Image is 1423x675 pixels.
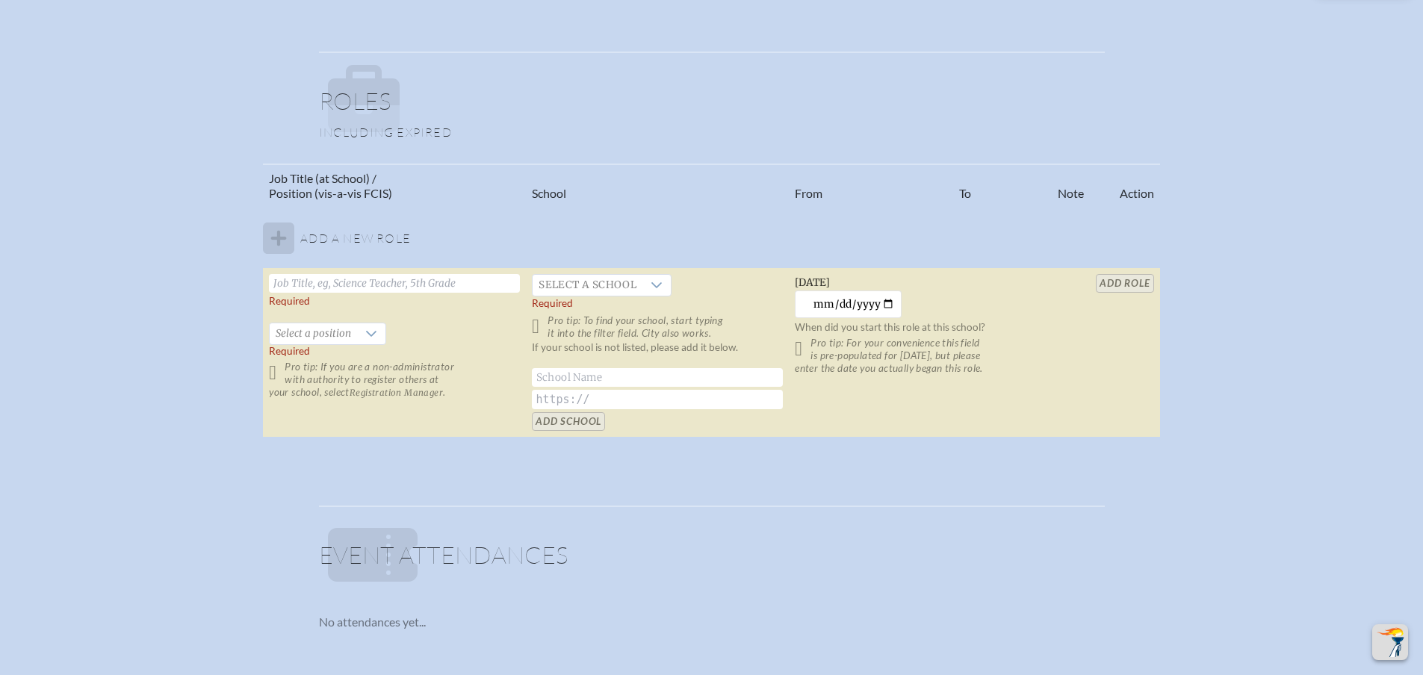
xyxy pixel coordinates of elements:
[789,164,952,208] th: From
[532,341,738,367] label: If your school is not listed, please add it below.
[319,125,1105,140] p: Including expired
[270,323,357,344] span: Select a position
[532,390,783,409] input: https://
[953,164,1052,208] th: To
[269,345,310,357] span: Required
[319,615,1105,629] p: No attendances yet...
[795,337,1046,375] p: Pro tip: For your convenience this field is pre-populated for [DATE], but please enter the date y...
[532,368,783,387] input: School Name
[1090,164,1159,208] th: Action
[532,297,573,310] label: Required
[795,276,830,289] span: [DATE]
[350,388,443,398] span: Registration Manager
[533,275,642,296] span: Select a school
[1372,624,1408,660] button: Scroll Top
[319,543,1105,579] h1: Event Attendances
[263,164,526,208] th: Job Title (at School) / Position (vis-a-vis FCIS)
[269,361,520,399] p: Pro tip: If you are a non-administrator with authority to register others at your school, select .
[319,89,1105,125] h1: Roles
[526,164,789,208] th: School
[532,314,783,340] p: Pro tip: To find your school, start typing it into the filter field. City also works.
[795,321,1046,334] p: When did you start this role at this school?
[1375,627,1405,657] img: To the top
[269,295,310,308] label: Required
[1052,164,1090,208] th: Note
[269,274,520,293] input: Job Title, eg, Science Teacher, 5th Grade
